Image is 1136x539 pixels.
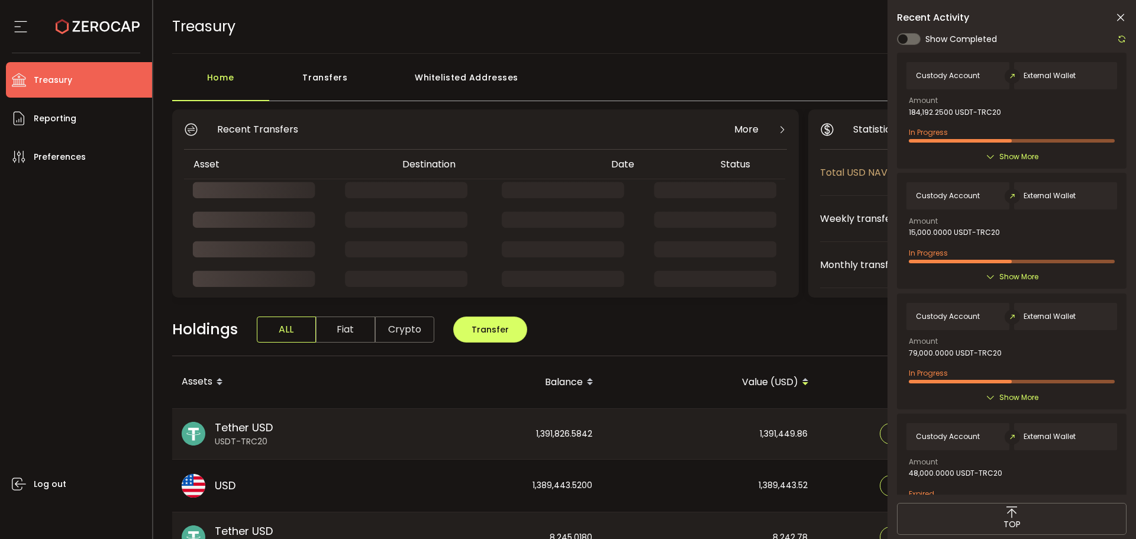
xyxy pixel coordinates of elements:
[999,271,1038,283] span: Show More
[1003,518,1021,531] span: TOP
[1024,192,1076,200] span: External Wallet
[34,476,66,493] span: Log out
[916,312,980,321] span: Custody Account
[820,211,1047,226] span: Weekly transfer volume
[472,324,509,335] span: Transfer
[734,122,759,137] span: More
[388,409,602,460] div: 1,391,826.5842
[215,419,273,435] span: Tether USD
[916,433,980,441] span: Custody Account
[388,460,602,512] div: 1,389,443.5200
[184,157,393,171] div: Asset
[603,409,817,460] div: 1,391,449.86
[820,165,1042,180] span: Total USD NAV
[909,127,948,137] span: In Progress
[603,460,817,512] div: 1,389,443.52
[1024,433,1076,441] span: External Wallet
[172,66,269,101] div: Home
[909,489,934,499] span: Expired
[909,97,938,104] span: Amount
[1024,312,1076,321] span: External Wallet
[34,149,86,166] span: Preferences
[34,72,72,89] span: Treasury
[1024,72,1076,80] span: External Wallet
[1077,482,1136,539] iframe: Chat Widget
[257,317,316,343] span: ALL
[909,228,1000,237] span: 15,000.0000 USDT-TRC20
[375,317,434,343] span: Crypto
[880,475,951,496] button: Deposit
[909,349,1002,357] span: 79,000.0000 USDT-TRC20
[916,72,980,80] span: Custody Account
[999,151,1038,163] span: Show More
[215,477,235,493] span: USD
[916,192,980,200] span: Custody Account
[182,422,205,446] img: usdt_portfolio.svg
[909,368,948,378] span: In Progress
[909,459,938,466] span: Amount
[909,248,948,258] span: In Progress
[909,218,938,225] span: Amount
[316,317,375,343] span: Fiat
[172,318,238,341] span: Holdings
[897,13,969,22] span: Recent Activity
[602,157,711,171] div: Date
[909,469,1002,477] span: 48,000.0000 USDT-TRC20
[820,257,1046,272] span: Monthly transfer volume
[34,110,76,127] span: Reporting
[388,372,603,392] div: Balance
[603,372,818,392] div: Value (USD)
[453,317,527,343] button: Transfer
[269,66,382,101] div: Transfers
[999,392,1038,404] span: Show More
[711,157,785,171] div: Status
[925,33,997,46] span: Show Completed
[172,372,388,392] div: Assets
[182,474,205,498] img: usd_portfolio.svg
[215,435,273,448] span: USDT-TRC20
[215,523,273,539] span: Tether USD
[382,66,552,101] div: Whitelisted Addresses
[217,122,298,137] span: Recent Transfers
[909,338,938,345] span: Amount
[172,16,235,37] span: Treasury
[880,423,951,444] button: Deposit
[853,122,896,137] span: Statistics
[909,108,1001,117] span: 184,192.2500 USDT-TRC20
[393,157,602,171] div: Destination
